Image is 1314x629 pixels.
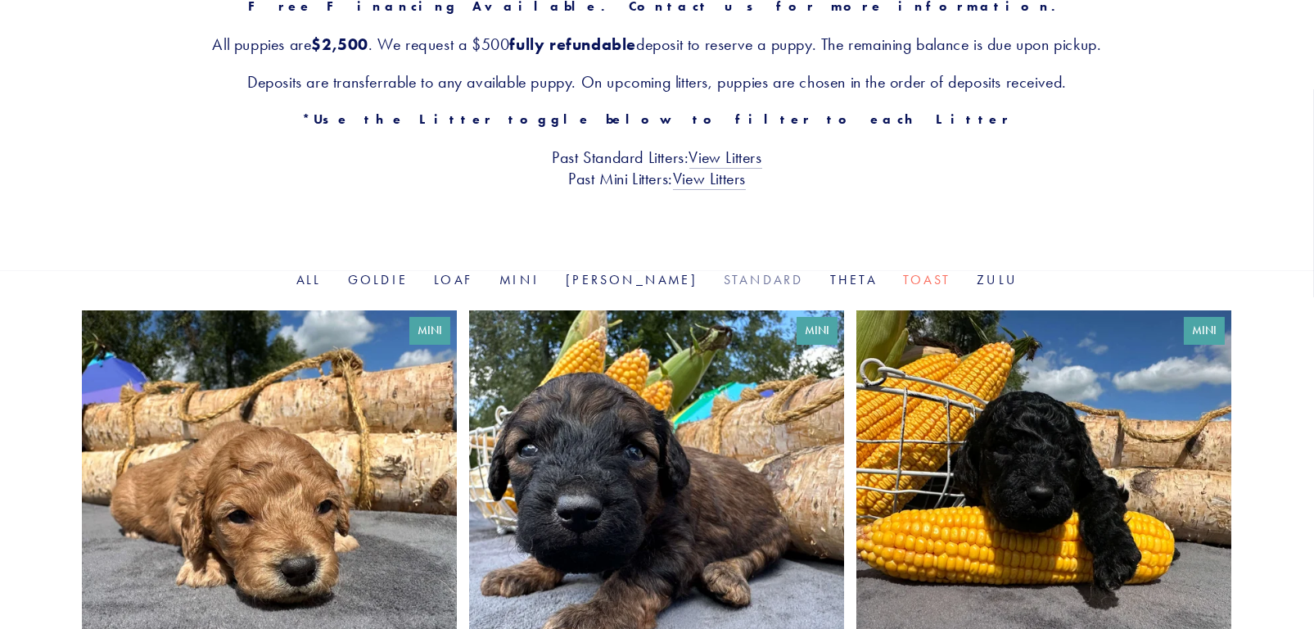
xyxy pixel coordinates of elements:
strong: *Use the Litter toggle below to filter to each Litter [302,111,1012,127]
a: All [296,272,322,287]
a: View Litters [689,147,762,169]
strong: $2,500 [311,34,368,54]
a: Goldie [348,272,408,287]
h3: Past Standard Litters: Past Mini Litters: [82,147,1232,189]
a: Theta [830,272,877,287]
a: Mini [499,272,540,287]
a: [PERSON_NAME] [566,272,698,287]
h3: Deposits are transferrable to any available puppy. On upcoming litters, puppies are chosen in the... [82,71,1232,93]
a: View Litters [673,169,746,190]
a: Toast [903,272,951,287]
a: Standard [724,272,804,287]
a: Loaf [434,272,473,287]
a: Zulu [977,272,1018,287]
strong: fully refundable [510,34,637,54]
h3: All puppies are . We request a $500 deposit to reserve a puppy. The remaining balance is due upon... [82,34,1232,55]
